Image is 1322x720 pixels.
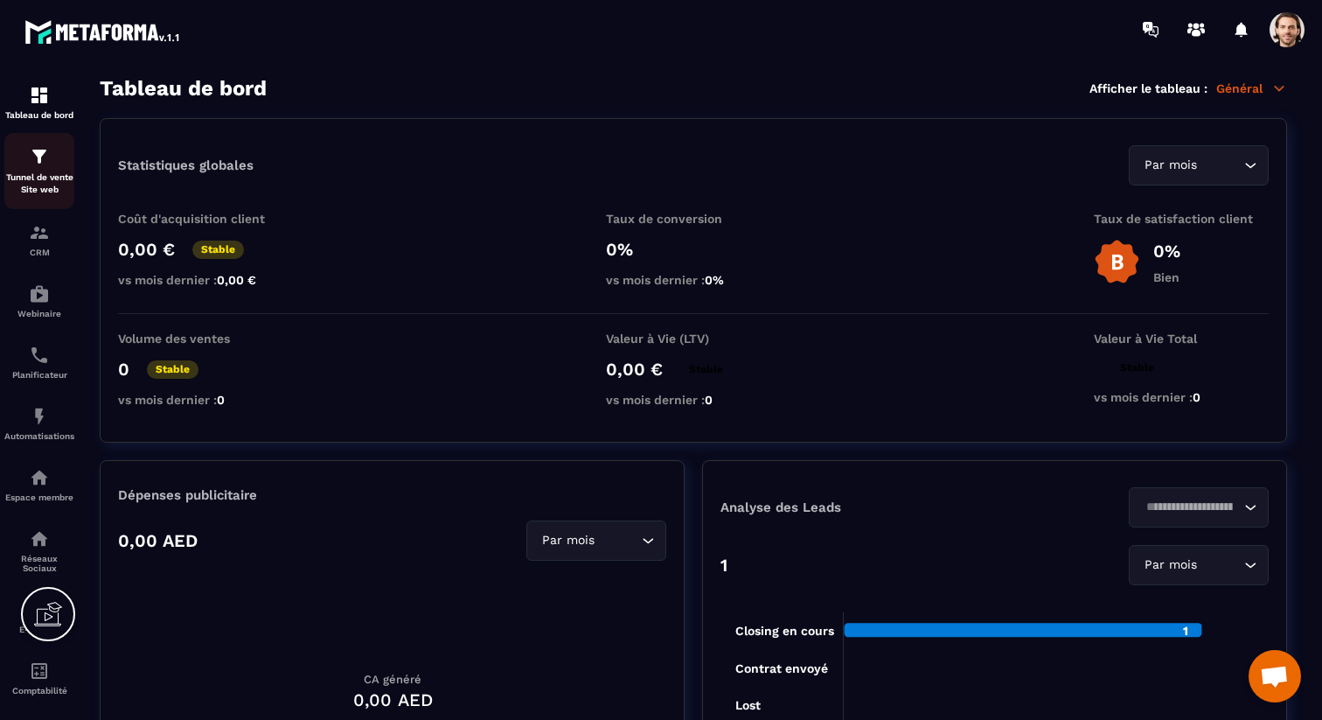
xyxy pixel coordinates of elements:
[118,273,293,287] p: vs mois dernier :
[118,332,293,346] p: Volume des ventes
[217,273,256,287] span: 0,00 €
[118,359,129,380] p: 0
[735,661,828,676] tspan: Contrat envoyé
[705,273,724,287] span: 0%
[4,270,74,332] a: automationsautomationsWebinaire
[4,332,74,393] a: schedulerschedulerPlanificateur
[720,500,995,515] p: Analyse des Leads
[606,393,781,407] p: vs mois dernier :
[1153,270,1180,284] p: Bien
[4,686,74,696] p: Comptabilité
[538,531,598,550] span: Par mois
[4,431,74,441] p: Automatisations
[1129,545,1269,585] div: Search for option
[1216,80,1287,96] p: Général
[147,360,198,379] p: Stable
[4,393,74,454] a: automationsautomationsAutomatisations
[598,531,637,550] input: Search for option
[606,239,781,260] p: 0%
[118,239,175,260] p: 0,00 €
[100,76,267,101] h3: Tableau de bord
[118,393,293,407] p: vs mois dernier :
[1094,332,1269,346] p: Valeur à Vie Total
[1140,498,1240,517] input: Search for option
[1094,212,1269,226] p: Taux de satisfaction client
[29,222,50,243] img: formation
[217,393,225,407] span: 0
[1153,241,1180,262] p: 0%
[118,530,198,551] p: 0,00 AED
[1140,556,1200,575] span: Par mois
[29,283,50,304] img: automations
[24,16,182,47] img: logo
[29,406,50,427] img: automations
[4,586,74,647] a: emailemailE-mailing
[4,493,74,502] p: Espace membre
[4,370,74,380] p: Planificateur
[29,85,50,106] img: formation
[735,698,761,712] tspan: Lost
[1129,145,1269,185] div: Search for option
[526,521,666,561] div: Search for option
[118,212,293,226] p: Coût d'acquisition client
[606,359,663,380] p: 0,00 €
[735,624,834,639] tspan: Closing en cours
[29,345,50,366] img: scheduler
[606,332,781,346] p: Valeur à Vie (LTV)
[4,554,74,573] p: Réseaux Sociaux
[4,72,74,133] a: formationformationTableau de bord
[4,171,74,196] p: Tunnel de vente Site web
[192,241,244,259] p: Stable
[1200,156,1240,175] input: Search for option
[1089,81,1207,95] p: Afficher le tableau :
[29,146,50,167] img: formation
[4,454,74,515] a: automationsautomationsEspace membre
[606,273,781,287] p: vs mois dernier :
[4,248,74,257] p: CRM
[720,555,727,576] p: 1
[1249,650,1301,703] div: Ouvrir le chat
[1111,359,1163,377] p: Stable
[680,360,732,379] p: Stable
[4,110,74,120] p: Tableau de bord
[118,157,254,173] p: Statistiques globales
[29,661,50,682] img: accountant
[29,467,50,488] img: automations
[1129,487,1269,528] div: Search for option
[1200,556,1240,575] input: Search for option
[606,212,781,226] p: Taux de conversion
[29,528,50,549] img: social-network
[4,209,74,270] a: formationformationCRM
[1094,239,1140,285] img: b-badge-o.b3b20ee6.svg
[1193,390,1200,404] span: 0
[1094,390,1269,404] p: vs mois dernier :
[118,487,666,503] p: Dépenses publicitaire
[4,625,74,634] p: E-mailing
[4,515,74,586] a: social-networksocial-networkRéseaux Sociaux
[1140,156,1200,175] span: Par mois
[4,647,74,709] a: accountantaccountantComptabilité
[4,309,74,318] p: Webinaire
[705,393,713,407] span: 0
[4,133,74,209] a: formationformationTunnel de vente Site web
